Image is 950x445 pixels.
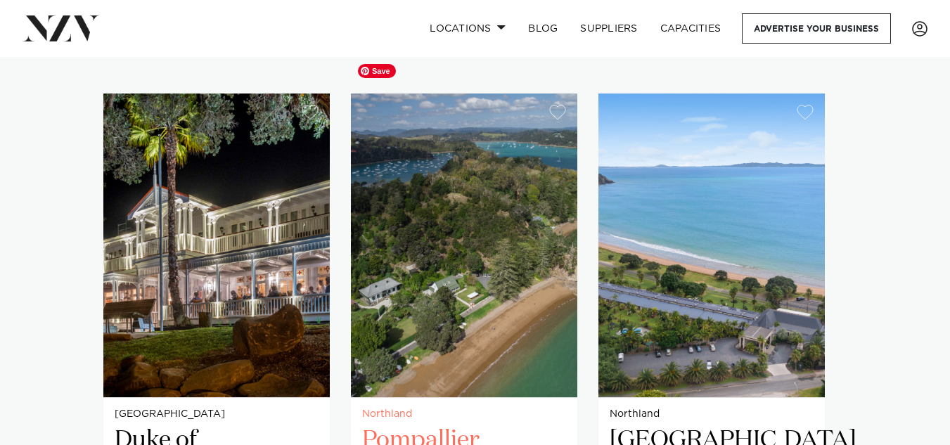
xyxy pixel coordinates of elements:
a: Advertise your business [742,13,891,44]
span: Save [358,64,396,78]
small: Northland [610,409,814,420]
a: Capacities [649,13,733,44]
a: Locations [418,13,517,44]
img: nzv-logo.png [23,15,99,41]
small: [GEOGRAPHIC_DATA] [115,409,319,420]
small: Northland [362,409,566,420]
a: SUPPLIERS [569,13,648,44]
a: BLOG [517,13,569,44]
